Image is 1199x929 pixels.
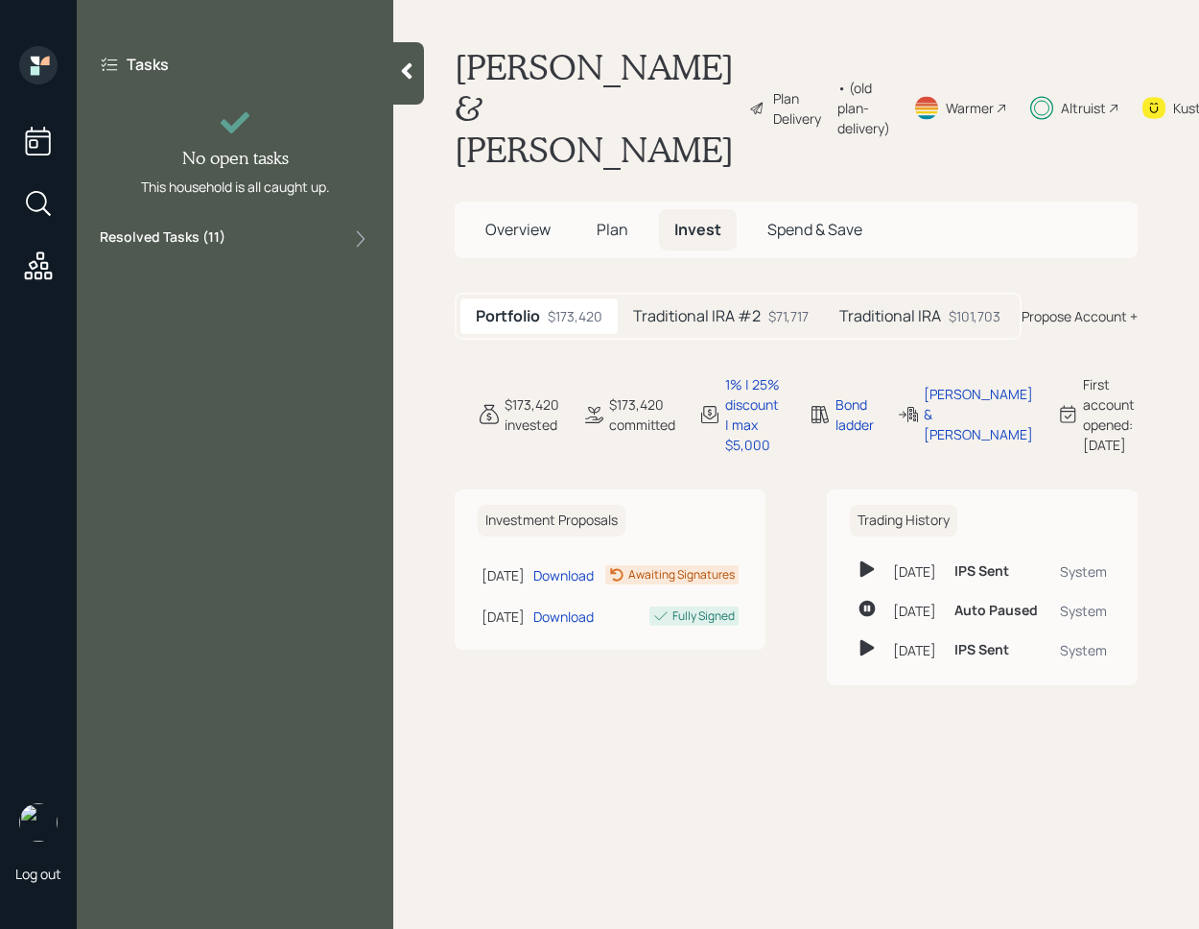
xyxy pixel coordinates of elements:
div: $173,420 [548,306,602,326]
div: Download [533,565,594,585]
div: $71,717 [768,306,809,326]
div: [PERSON_NAME] & [PERSON_NAME] [924,384,1033,444]
span: Overview [485,219,551,240]
div: Awaiting Signatures [628,566,735,584]
h6: IPS Sent [954,642,1009,658]
div: Warmer [946,98,994,118]
span: Invest [674,219,721,240]
div: [DATE] [893,601,939,621]
h5: Portfolio [476,307,540,325]
span: Spend & Save [767,219,862,240]
div: System [1057,561,1107,582]
div: Propose Account + [1022,306,1138,326]
img: retirable_logo.png [19,803,58,842]
h5: Traditional IRA [839,307,941,325]
div: Plan Delivery [773,88,828,129]
div: Download [533,607,594,627]
h5: Traditional IRA #2 [633,307,761,325]
div: $173,420 committed [609,394,675,435]
h6: Trading History [850,505,957,536]
h4: No open tasks [182,148,289,169]
div: Fully Signed [672,607,735,625]
div: System [1057,601,1107,621]
div: System [1057,640,1107,660]
h6: Auto Paused [954,603,1038,619]
label: Resolved Tasks ( 11 ) [100,227,225,250]
div: Log out [15,865,61,883]
div: $101,703 [949,306,1000,326]
div: [DATE] [893,640,939,660]
span: Plan [597,219,628,240]
label: Tasks [127,54,169,75]
div: $173,420 invested [505,394,559,435]
h6: IPS Sent [954,563,1009,580]
div: Bond ladder [835,394,874,435]
h1: [PERSON_NAME] & [PERSON_NAME] [455,46,734,171]
div: • (old plan-delivery) [837,78,890,138]
div: [DATE] [482,565,526,585]
h6: Investment Proposals [478,505,625,536]
div: Altruist [1061,98,1106,118]
div: [DATE] [482,607,526,627]
div: This household is all caught up. [141,177,330,197]
div: [DATE] [893,561,939,582]
div: 1% | 25% discount | max $5,000 [725,374,786,455]
div: First account opened: [DATE] [1083,374,1138,455]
